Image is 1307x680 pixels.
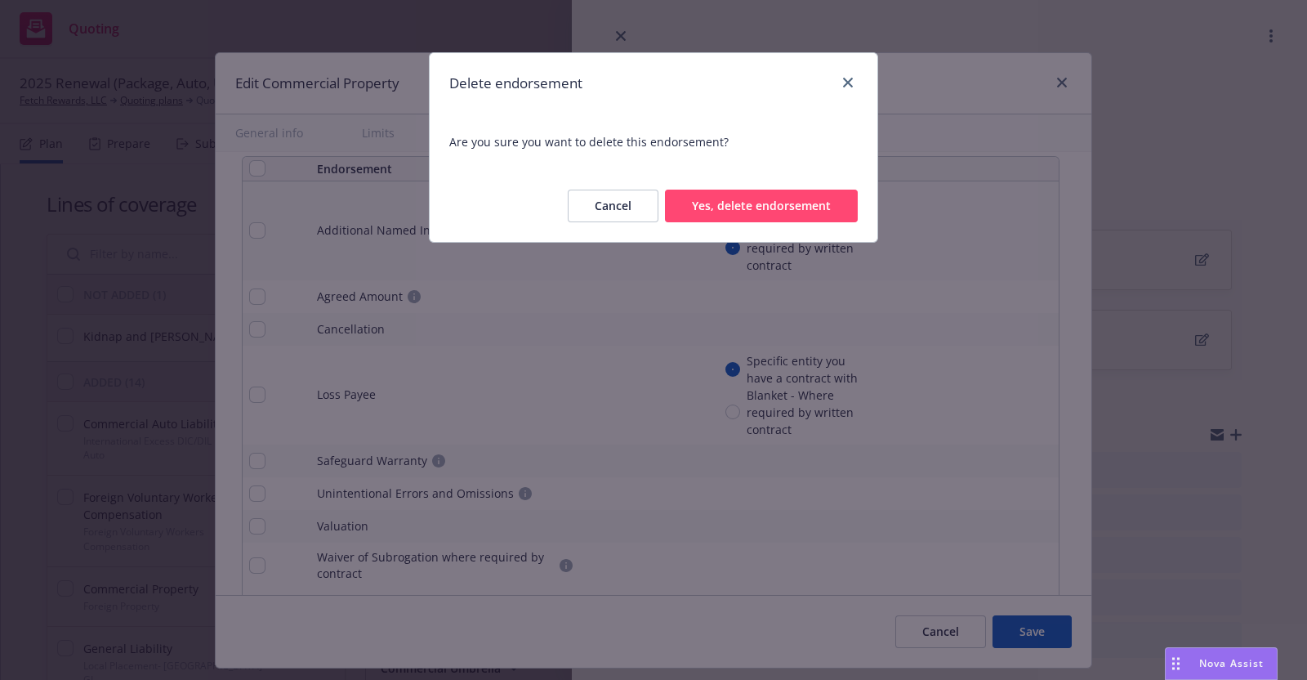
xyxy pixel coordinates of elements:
[449,73,582,94] h1: Delete endorsement
[430,114,877,170] span: Are you sure you want to delete this endorsement?
[1165,647,1278,680] button: Nova Assist
[665,190,858,222] button: Yes, delete endorsement
[838,73,858,92] a: close
[568,190,658,222] button: Cancel
[1199,656,1264,670] span: Nova Assist
[1166,648,1186,679] div: Drag to move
